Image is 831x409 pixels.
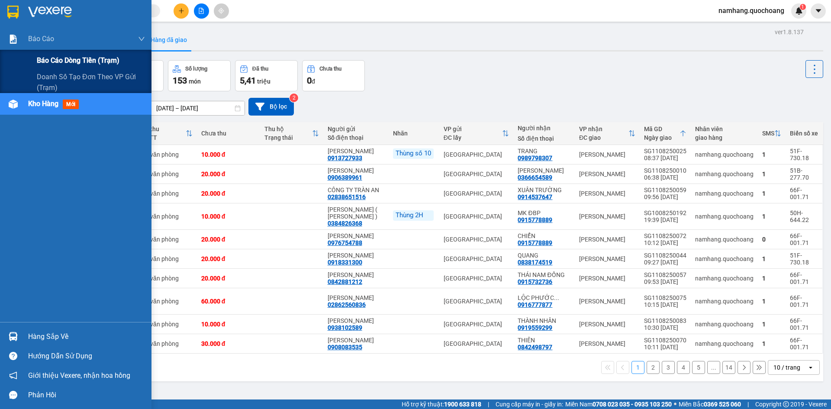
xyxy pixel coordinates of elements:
[201,255,256,262] div: 20.000 đ
[518,187,570,193] div: XUÂN TRƯỜNG
[554,294,559,301] span: ...
[7,6,19,19] img: logo-vxr
[565,399,672,409] span: Miền Nam
[518,337,570,344] div: THIÊN
[775,27,804,37] div: ver 1.8.137
[28,33,54,44] span: Báo cáo
[393,130,435,137] div: Nhãn
[328,148,384,155] div: NGUYỄN VĂN DŨNG
[758,122,786,145] th: Toggle SortBy
[141,190,193,197] div: Tại văn phòng
[444,255,509,262] div: [GEOGRAPHIC_DATA]
[674,403,676,406] span: ⚪️
[218,8,224,14] span: aim
[712,5,791,16] span: namhang.quochoang
[141,126,186,132] div: Đã thu
[319,66,341,72] div: Chưa thu
[28,370,130,381] span: Giới thiệu Vexere, nhận hoa hồng
[328,301,366,308] div: 02862560836
[9,352,17,360] span: question-circle
[444,190,509,197] div: [GEOGRAPHIC_DATA]
[37,55,119,66] span: Báo cáo dòng tiền (trạm)
[518,301,552,308] div: 0916777877
[194,3,209,19] button: file-add
[790,167,818,181] div: 51B-277.70
[518,344,552,351] div: 0842498797
[695,275,754,282] div: namhang.quochoang
[201,236,256,243] div: 20.000 đ
[9,371,17,380] span: notification
[518,167,570,174] div: TRẦN DUY HỒNG
[518,148,570,155] div: TRANG
[579,171,635,177] div: [PERSON_NAME]
[518,278,552,285] div: 0915732736
[579,126,628,132] div: VP nhận
[644,193,686,200] div: 09:56 [DATE]
[328,126,384,132] div: Người gửi
[695,126,754,132] div: Nhân viên
[260,122,323,145] th: Toggle SortBy
[4,48,10,54] span: environment
[790,317,818,331] div: 66F-001.71
[444,171,509,177] div: [GEOGRAPHIC_DATA]
[811,3,826,19] button: caret-down
[695,321,754,328] div: namhang.quochoang
[790,252,818,266] div: 51F-730.18
[644,216,686,223] div: 19:39 [DATE]
[695,171,754,177] div: namhang.quochoang
[593,401,672,408] strong: 0708 023 035 - 0935 103 250
[60,37,115,46] li: VP Mỹ Long
[790,337,818,351] div: 66F-001.71
[747,399,749,409] span: |
[644,301,686,308] div: 10:15 [DATE]
[201,213,256,220] div: 10.000 đ
[328,294,384,301] div: NGÔ VĂN VŨ
[214,3,229,19] button: aim
[644,134,680,141] div: Ngày giao
[640,122,691,145] th: Toggle SortBy
[290,93,298,102] sup: 2
[695,213,754,220] div: namhang.quochoang
[201,298,256,305] div: 60.000 đ
[762,340,781,347] div: 1
[644,126,680,132] div: Mã GD
[692,361,705,374] button: 5
[189,78,201,85] span: món
[695,190,754,197] div: namhang.quochoang
[402,399,481,409] span: Hỗ trợ kỹ thuật:
[518,317,570,324] div: THÀNH NHÂN
[444,134,502,141] div: ĐC lấy
[63,100,79,109] span: mới
[393,210,434,221] div: Thùng 2H
[518,155,552,161] div: 0989798307
[707,361,720,374] button: ...
[644,324,686,331] div: 10:30 [DATE]
[762,275,781,282] div: 1
[444,213,509,220] div: [GEOGRAPHIC_DATA]
[141,236,193,243] div: Tại văn phòng
[575,122,640,145] th: Toggle SortBy
[328,167,384,174] div: TRẦN THỊ THANH TRÚC
[444,401,481,408] strong: 1900 633 818
[801,4,804,10] span: 1
[762,298,781,305] div: 1
[439,122,514,145] th: Toggle SortBy
[328,252,384,259] div: NGUYỄN VĂN HIỆP
[328,344,362,351] div: 0908083535
[518,174,552,181] div: 0366654589
[141,255,193,262] div: Tại văn phòng
[173,75,187,86] span: 153
[579,190,635,197] div: [PERSON_NAME]
[185,66,207,72] div: Số lượng
[248,98,294,116] button: Bộ lọc
[444,126,502,132] div: VP gửi
[201,275,256,282] div: 20.000 đ
[579,298,635,305] div: [PERSON_NAME]
[790,294,818,308] div: 66F-001.71
[67,57,106,64] b: 0901 86 09 09
[328,278,362,285] div: 0842881212
[644,167,686,174] div: SG1108250010
[28,389,145,402] div: Phản hồi
[201,321,256,328] div: 10.000 đ
[9,35,18,44] img: solution-icon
